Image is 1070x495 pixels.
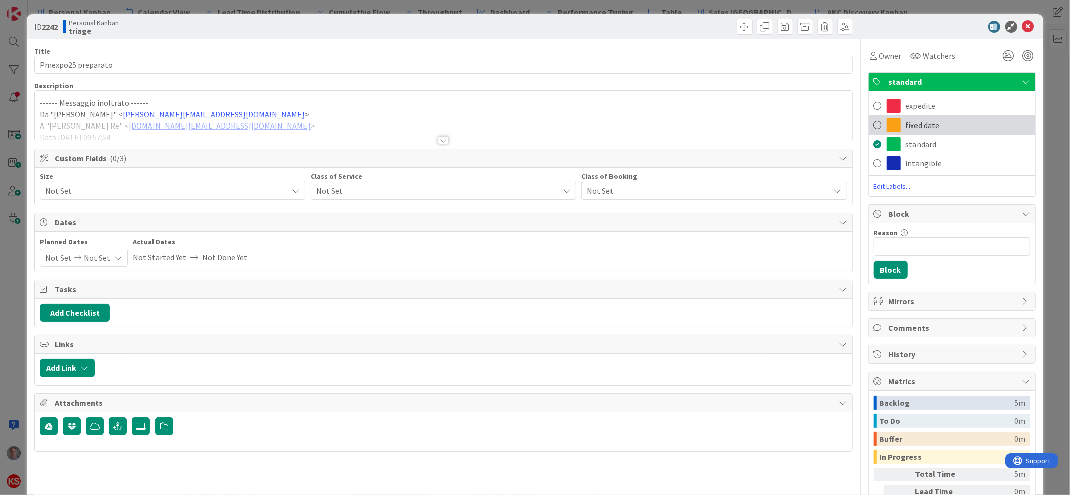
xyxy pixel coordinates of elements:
[84,249,110,266] span: Not Set
[202,249,247,266] span: Not Done Yet
[880,450,1015,464] div: In Progress
[869,181,1035,191] span: Edit Labels...
[34,21,58,33] span: ID
[975,468,1026,481] div: 5m
[69,27,119,35] b: triage
[316,184,554,198] span: Not Set
[874,261,908,279] button: Block
[889,375,1017,387] span: Metrics
[55,152,834,164] span: Custom Fields
[1015,450,1026,464] div: 0m
[889,76,1017,88] span: standard
[880,414,1015,428] div: To Do
[587,184,825,198] span: Not Set
[906,100,936,112] span: expedite
[311,173,576,180] div: Class of Service
[110,153,126,163] span: ( 0/3 )
[42,22,58,32] b: 2242
[879,50,902,62] span: Owner
[1015,432,1026,446] div: 0m
[34,56,852,74] input: type card name here...
[40,97,847,109] p: ------ Messaggio inoltrato ------
[923,50,956,62] span: Watchers
[1015,414,1026,428] div: 0m
[880,432,1015,446] div: Buffer
[906,119,940,131] span: fixed date
[55,397,834,409] span: Attachments
[880,396,1015,410] div: Backlog
[40,109,847,120] p: Da "[PERSON_NAME]" < >
[45,184,283,198] span: Not Set
[133,237,247,247] span: Actual Dates
[1015,396,1026,410] div: 5m
[906,157,942,169] span: intangible
[40,304,110,322] button: Add Checklist
[40,237,128,247] span: Planned Dates
[581,173,847,180] div: Class of Booking
[55,283,834,295] span: Tasks
[34,81,73,90] span: Description
[55,338,834,350] span: Links
[40,359,95,377] button: Add Link
[906,138,937,150] span: standard
[889,295,1017,307] span: Mirrors
[889,208,1017,220] span: Block
[40,173,305,180] div: Size
[55,216,834,228] span: Dates
[34,47,50,56] label: Title
[45,249,72,266] span: Not Set
[915,468,971,481] div: Total Time
[133,249,186,266] span: Not Started Yet
[889,322,1017,334] span: Comments
[874,228,898,237] label: Reason
[123,109,305,119] a: [PERSON_NAME][EMAIL_ADDRESS][DOMAIN_NAME]
[69,19,119,27] span: Personal Kanban
[21,2,46,14] span: Support
[889,348,1017,360] span: History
